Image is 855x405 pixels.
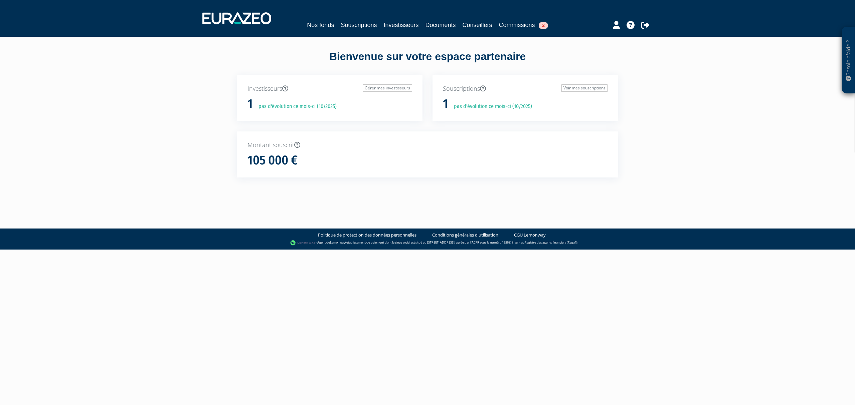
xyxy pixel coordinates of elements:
[290,240,316,246] img: logo-lemonway.png
[443,97,448,111] h1: 1
[449,103,532,110] p: pas d'évolution ce mois-ci (10/2025)
[341,20,377,30] a: Souscriptions
[525,240,577,245] a: Registre des agents financiers (Regafi)
[443,84,608,93] p: Souscriptions
[514,232,546,238] a: CGU Lemonway
[247,84,412,93] p: Investisseurs
[254,103,337,110] p: pas d'évolution ce mois-ci (10/2025)
[232,49,623,75] div: Bienvenue sur votre espace partenaire
[383,20,418,30] a: Investisseurs
[247,141,608,149] p: Montant souscrit
[845,30,852,90] p: Besoin d'aide ?
[363,84,412,92] a: Gérer mes investisseurs
[425,20,456,30] a: Documents
[318,232,416,238] a: Politique de protection des données personnelles
[202,12,271,24] img: 1732889491-logotype_eurazeo_blanc_rvb.png
[330,240,345,245] a: Lemonway
[247,153,298,167] h1: 105 000 €
[7,240,848,246] div: - Agent de (établissement de paiement dont le siège social est situé au [STREET_ADDRESS], agréé p...
[561,84,608,92] a: Voir mes souscriptions
[432,232,498,238] a: Conditions générales d'utilisation
[539,22,548,29] span: 2
[463,20,492,30] a: Conseillers
[307,20,334,30] a: Nos fonds
[499,20,548,30] a: Commissions2
[247,97,253,111] h1: 1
